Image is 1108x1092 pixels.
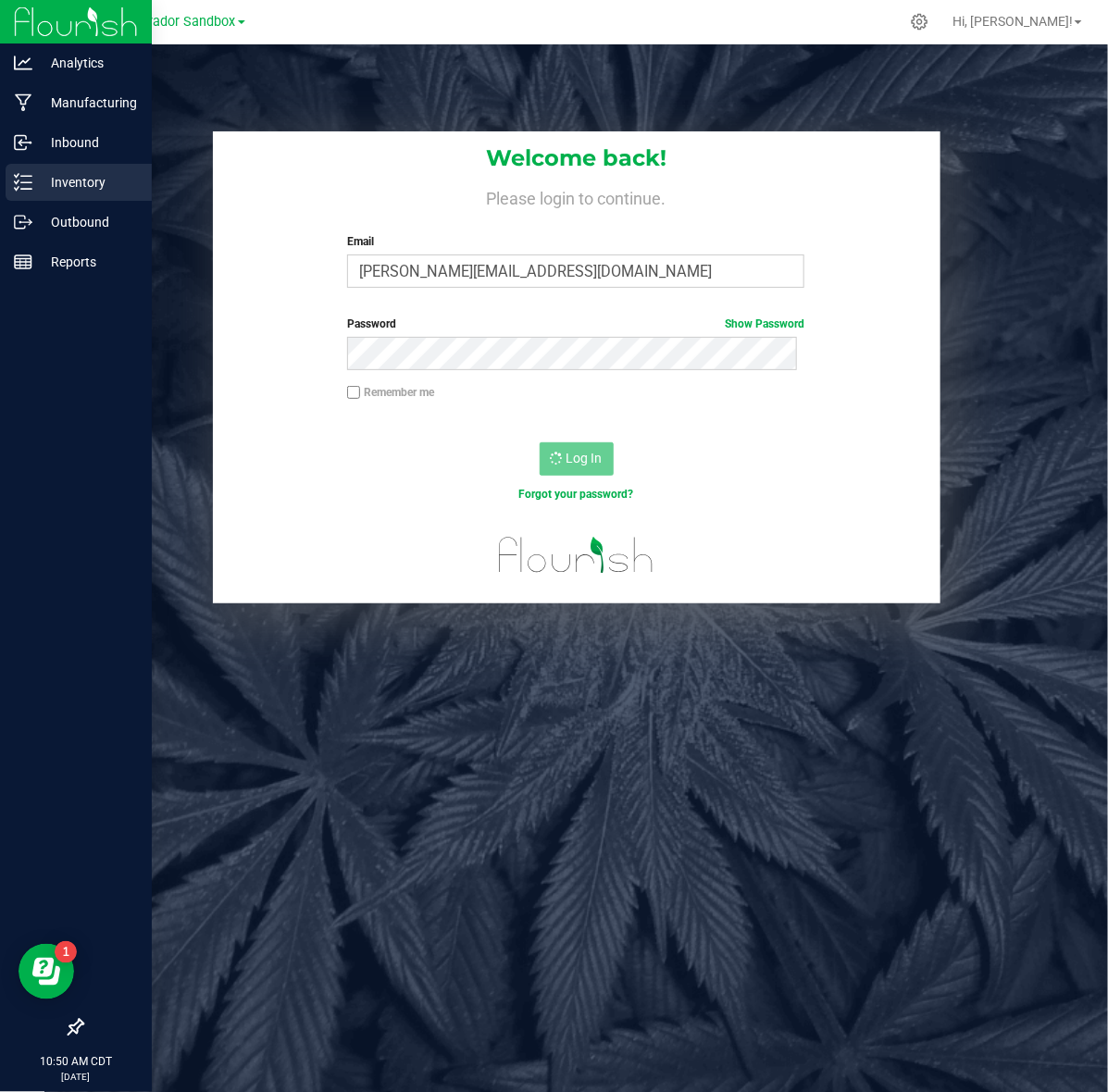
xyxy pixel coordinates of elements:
[14,133,32,152] inline-svg: Inbound
[908,13,931,31] div: Manage settings
[14,253,32,271] inline-svg: Reports
[8,1053,143,1070] p: 10:50 AM CDT
[518,488,633,501] a: Forgot your password?
[952,14,1073,29] span: Hi, [PERSON_NAME]!
[540,442,614,476] button: Log In
[8,1070,143,1084] p: [DATE]
[55,941,77,963] iframe: Resource center unread badge
[347,233,804,250] label: Email
[32,211,143,233] p: Outbound
[133,14,236,30] span: Curador Sandbox
[566,451,603,465] span: Log In
[32,251,143,273] p: Reports
[14,93,32,112] inline-svg: Manufacturing
[485,522,667,589] img: flourish_logo.svg
[32,52,143,74] p: Analytics
[32,171,143,193] p: Inventory
[19,944,74,999] iframe: Resource center
[14,213,32,231] inline-svg: Outbound
[32,131,143,154] p: Inbound
[347,384,434,401] label: Remember me
[347,386,360,399] input: Remember me
[213,185,940,207] h4: Please login to continue.
[32,92,143,114] p: Manufacturing
[14,54,32,72] inline-svg: Analytics
[725,317,804,330] a: Show Password
[347,317,396,330] span: Password
[14,173,32,192] inline-svg: Inventory
[213,146,940,170] h1: Welcome back!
